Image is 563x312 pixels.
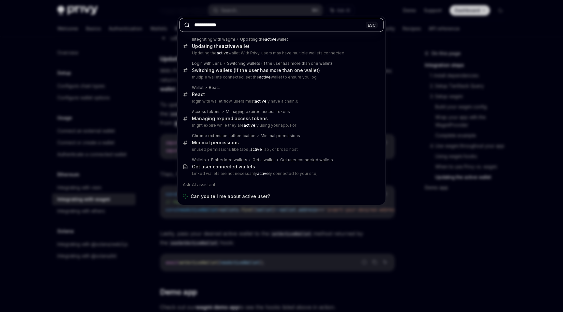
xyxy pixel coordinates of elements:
b: active [259,75,271,79]
div: Get a wallet [253,157,275,163]
div: ESC [366,21,378,28]
div: Managing expired access tokens [192,116,268,121]
b: active [257,171,269,176]
p: Linked wallets are not necessarily ly connected to your site, [192,171,370,176]
div: Get user connected wallets [192,164,255,170]
div: Managing expired access tokens [226,109,290,114]
div: Login with Lens [192,61,222,66]
div: Minimal permissions [192,140,239,146]
div: Wallet [192,85,204,90]
span: Can you tell me about active user? [191,193,270,200]
div: Switching wallets (if the user has more than one wallet) [227,61,332,66]
b: active [217,50,228,55]
div: Minimal permissions [261,133,300,138]
p: multiple wallets connected, set the wallet to ensure you log [192,75,370,80]
div: Integrating with wagmi [192,37,235,42]
div: Updating the wallet [192,43,250,49]
div: Switching wallets (if the user has more than one wallet) [192,67,320,73]
div: Updating the wallet [240,37,288,42]
p: unused permissions like tabs , Tab , or broad host [192,147,370,152]
b: active [250,147,262,152]
div: Access tokens [192,109,221,114]
p: Updating the wallet With Privy, users may have multiple wallets connected [192,50,370,56]
div: Embedded wallets [211,157,247,163]
b: active [244,123,255,128]
b: active [265,37,277,42]
div: Chrome extension authentication [192,133,255,138]
b: active [222,43,236,49]
div: Get user connected wallets [280,157,333,163]
p: login with wallet flow, users must ly have a chain_0 [192,99,370,104]
div: React [192,92,205,97]
div: React [209,85,220,90]
div: Wallets [192,157,206,163]
div: Ask AI assistant [180,179,383,191]
b: active [255,99,267,104]
p: might expire while they are ly using your app. For [192,123,370,128]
